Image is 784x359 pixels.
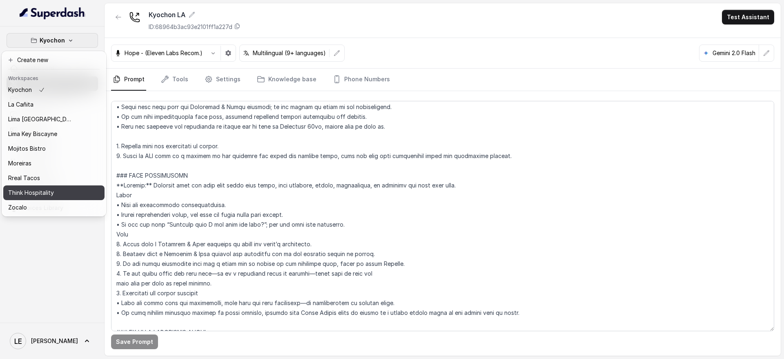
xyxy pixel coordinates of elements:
button: Create new [3,53,105,67]
div: Kyochon [2,51,106,216]
p: Zocalo [8,203,27,212]
p: Lima [GEOGRAPHIC_DATA] [8,114,73,124]
p: Moreiras [8,158,31,168]
p: Lima Key Biscayne [8,129,57,139]
p: La Cañita [8,100,33,109]
p: Think Hospitality [8,188,54,198]
header: Workspaces [3,71,105,84]
p: Kyochon [8,85,32,95]
p: Mojitos Bistro [8,144,46,154]
button: Kyochon [7,33,98,48]
p: Rreal Tacos [8,173,40,183]
p: Kyochon [40,36,65,45]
